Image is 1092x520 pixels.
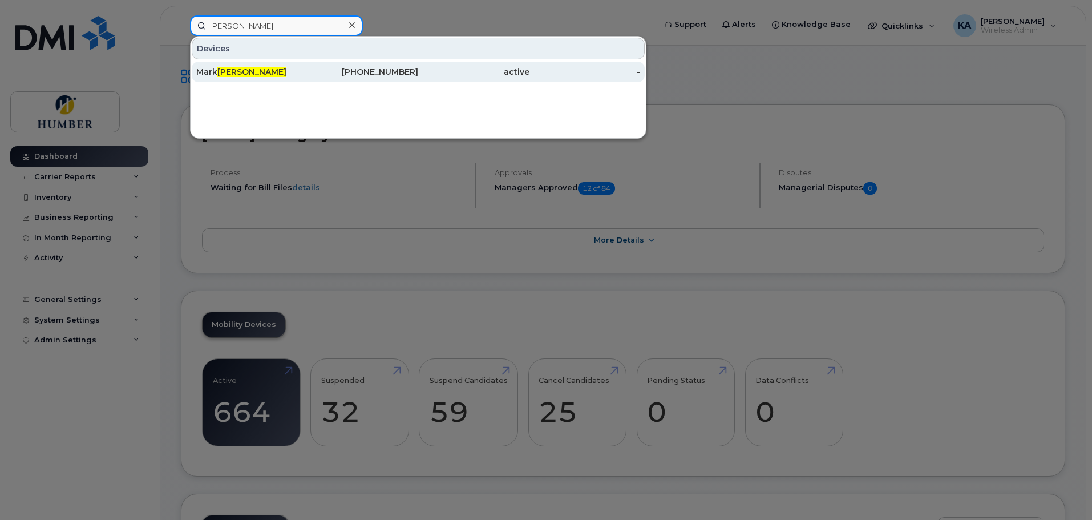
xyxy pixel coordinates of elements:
div: [PHONE_NUMBER] [308,66,419,78]
a: Mark[PERSON_NAME][PHONE_NUMBER]active- [192,62,645,82]
div: - [529,66,641,78]
div: Mark [196,66,308,78]
div: active [418,66,529,78]
span: [PERSON_NAME] [217,67,286,77]
div: Devices [192,38,645,59]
